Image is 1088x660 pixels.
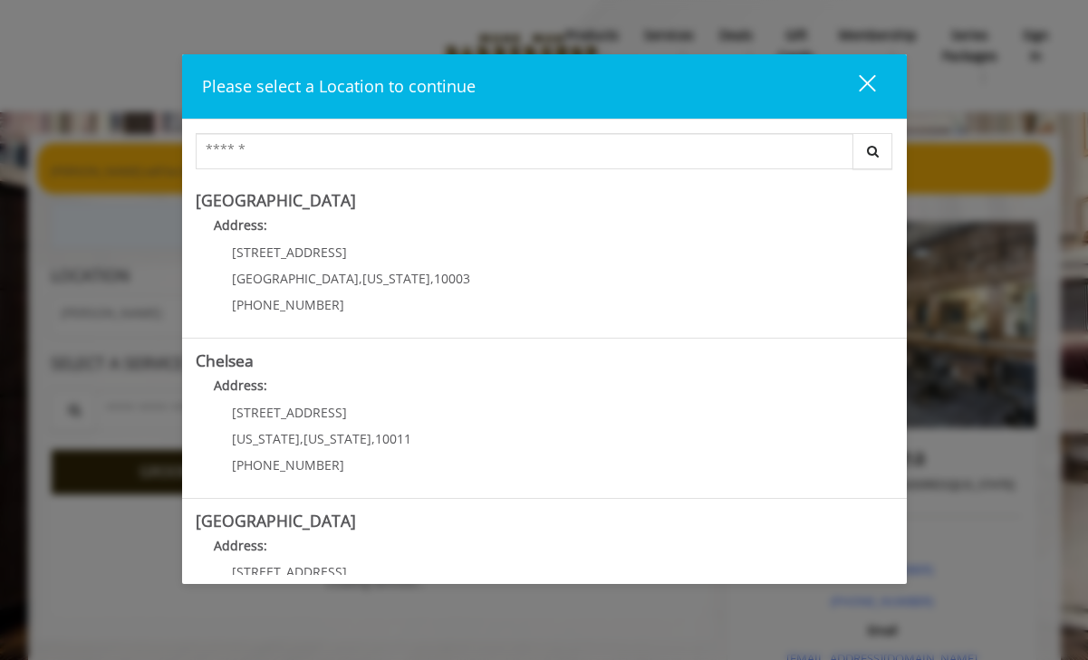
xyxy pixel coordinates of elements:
b: Address: [214,377,267,394]
button: close dialog [825,68,887,105]
b: [GEOGRAPHIC_DATA] [196,189,356,211]
span: , [359,270,362,287]
span: Please select a Location to continue [202,75,476,97]
span: , [371,430,375,447]
span: [PHONE_NUMBER] [232,456,344,473]
span: 10011 [375,430,411,447]
span: [STREET_ADDRESS] [232,244,347,261]
b: Address: [214,537,267,554]
span: [US_STATE] [362,270,430,287]
div: close dialog [838,73,874,100]
input: Search Center [196,133,853,169]
span: [US_STATE] [303,430,371,447]
b: Address: [214,216,267,234]
span: , [300,430,303,447]
span: [US_STATE] [232,430,300,447]
span: [STREET_ADDRESS] [232,404,347,421]
span: [PHONE_NUMBER] [232,296,344,313]
i: Search button [862,145,883,158]
div: Center Select [196,133,893,178]
b: Chelsea [196,349,254,371]
span: [STREET_ADDRESS] [232,563,347,580]
span: , [430,270,434,287]
span: [GEOGRAPHIC_DATA] [232,270,359,287]
b: [GEOGRAPHIC_DATA] [196,510,356,531]
span: 10003 [434,270,470,287]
